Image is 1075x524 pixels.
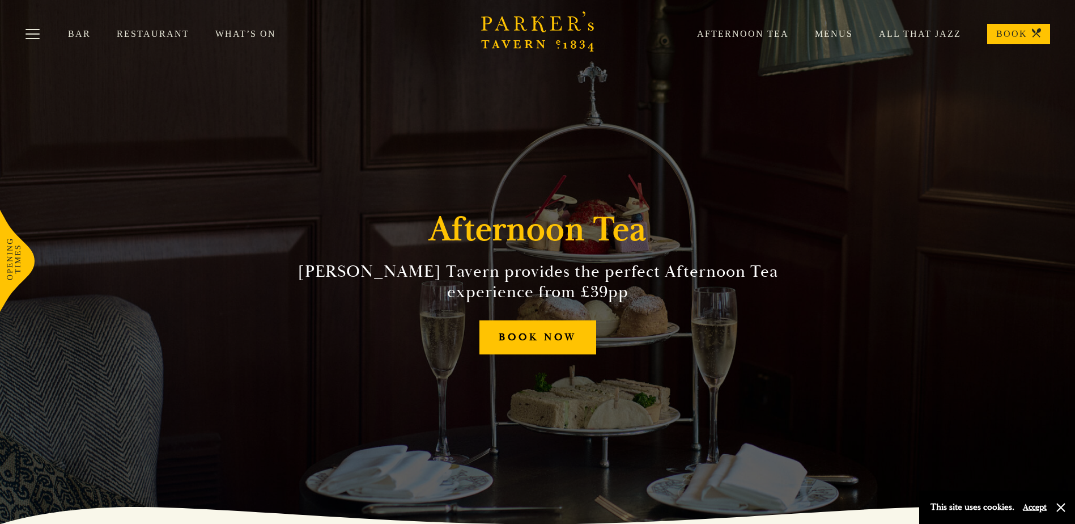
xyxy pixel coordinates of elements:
[479,320,596,355] a: BOOK NOW
[279,261,796,302] h2: [PERSON_NAME] Tavern provides the perfect Afternoon Tea experience from £39pp
[1055,502,1066,513] button: Close and accept
[1023,502,1047,513] button: Accept
[930,499,1014,515] p: This site uses cookies.
[429,209,647,250] h1: Afternoon Tea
